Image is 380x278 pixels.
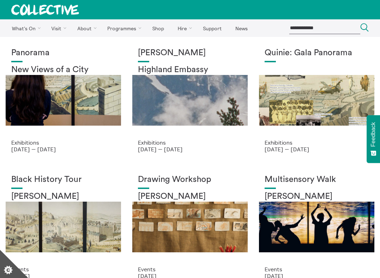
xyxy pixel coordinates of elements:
h2: New Views of a City [11,65,115,75]
p: Exhibitions [11,139,115,146]
a: News [229,19,254,37]
h2: Highland Embassy [138,65,242,75]
h2: [PERSON_NAME] [265,192,369,202]
p: Events [265,266,369,272]
a: Programmes [101,19,145,37]
p: [DATE] — [DATE] [11,146,115,152]
h1: [PERSON_NAME] [138,48,242,58]
a: Visit [45,19,70,37]
a: Josie Vallely Quinie: Gala Panorama Exhibitions [DATE] — [DATE] [253,37,380,164]
a: Hire [172,19,196,37]
span: Feedback [370,122,376,147]
p: Events [138,266,242,272]
h2: [PERSON_NAME] [11,192,115,202]
h2: [PERSON_NAME] [138,192,242,202]
a: Support [197,19,228,37]
h1: Panorama [11,48,115,58]
p: [DATE] — [DATE] [138,146,242,152]
p: [DATE] — [DATE] [265,146,369,152]
p: Events [11,266,115,272]
a: About [71,19,100,37]
h1: Multisensory Walk [265,175,369,185]
a: Solar wheels 17 [PERSON_NAME] Highland Embassy Exhibitions [DATE] — [DATE] [127,37,253,164]
a: Shop [146,19,170,37]
h1: Drawing Workshop [138,175,242,185]
p: Exhibitions [138,139,242,146]
h1: Quinie: Gala Panorama [265,48,369,58]
a: What's On [6,19,44,37]
button: Feedback - Show survey [367,115,380,163]
h1: Black History Tour [11,175,115,185]
p: Exhibitions [265,139,369,146]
